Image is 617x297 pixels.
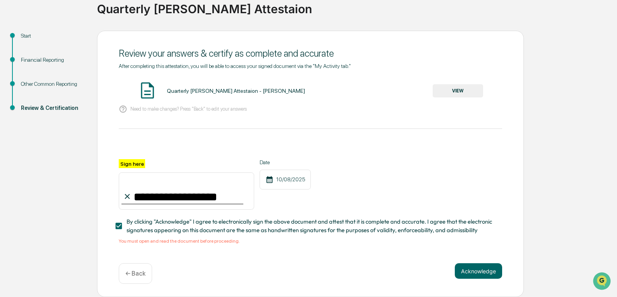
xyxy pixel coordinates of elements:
[26,67,98,73] div: We're available if you need us!
[260,159,311,165] label: Date
[125,270,146,277] p: ← Back
[8,59,22,73] img: 1746055101610-c473b297-6a78-478c-a979-82029cc54cd1
[433,84,483,97] button: VIEW
[119,238,502,244] div: You must open and read the document before proceeding.
[21,56,85,64] div: Financial Reporting
[21,32,85,40] div: Start
[64,98,96,106] span: Attestations
[5,95,53,109] a: 🖐️Preclearance
[132,62,141,71] button: Start new chat
[8,113,14,120] div: 🔎
[8,99,14,105] div: 🖐️
[119,159,145,168] label: Sign here
[21,80,85,88] div: Other Common Reporting
[455,263,502,279] button: Acknowledge
[56,99,62,105] div: 🗄️
[127,217,496,235] span: By clicking "Acknowledge" I agree to electronically sign the above document and attest that it is...
[16,113,49,120] span: Data Lookup
[5,109,52,123] a: 🔎Data Lookup
[55,131,94,137] a: Powered byPylon
[21,104,85,112] div: Review & Certification
[592,271,613,292] iframe: Open customer support
[138,81,157,100] img: Document Icon
[119,63,351,69] span: After completing this attestation, you will be able to access your signed document via the "My Ac...
[130,106,247,112] p: Need to make changes? Press "Back" to edit your answers
[167,88,305,94] div: Quarterly [PERSON_NAME] Attestaion - [PERSON_NAME]
[119,48,502,59] div: Review your answers & certify as complete and accurate
[77,132,94,137] span: Pylon
[53,95,99,109] a: 🗄️Attestations
[8,16,141,29] p: How can we help?
[26,59,127,67] div: Start new chat
[16,98,50,106] span: Preclearance
[260,170,311,189] div: 10/08/2025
